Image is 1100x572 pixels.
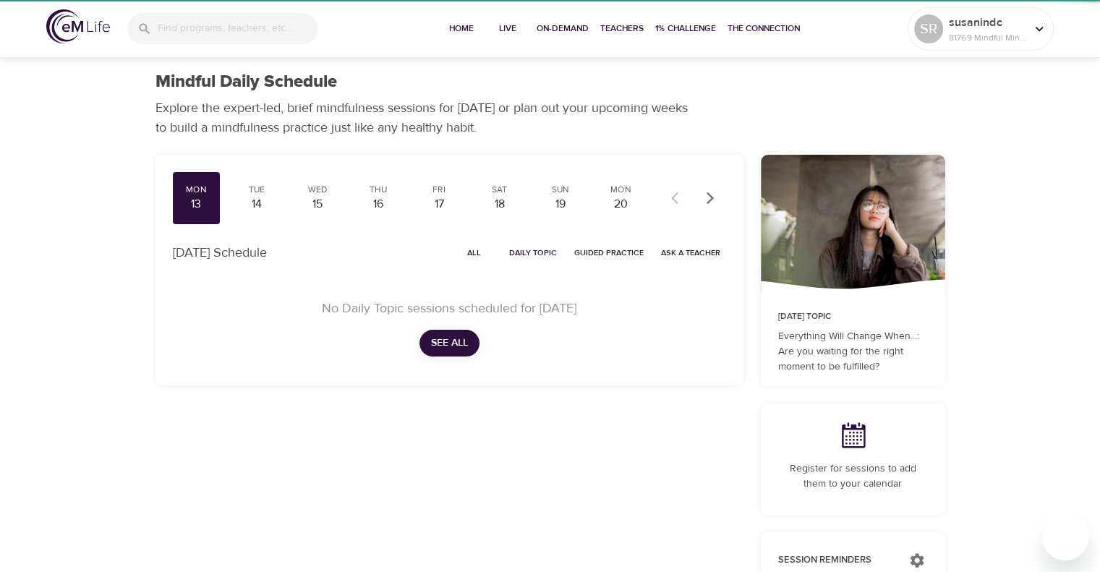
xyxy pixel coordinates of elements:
p: Register for sessions to add them to your calendar [778,461,928,492]
div: Tue [239,184,275,196]
span: Daily Topic [509,246,557,260]
div: Sat [482,184,518,196]
button: See All [419,330,479,357]
input: Find programs, teachers, etc... [158,13,318,44]
p: Everything Will Change When...: Are you waiting for the right moment to be fulfilled? [778,329,928,375]
div: Sun [542,184,579,196]
div: 17 [421,196,457,213]
div: Mon [179,184,215,196]
p: susanindc [949,14,1026,31]
button: Ask a Teacher [655,242,726,264]
p: [DATE] Schedule [173,243,267,262]
span: Home [444,21,479,36]
span: Guided Practice [574,246,644,260]
iframe: Button to launch messaging window [1042,514,1088,560]
div: Wed [299,184,336,196]
span: 1% Challenge [655,21,716,36]
span: On-Demand [537,21,589,36]
div: SR [914,14,943,43]
span: The Connection [728,21,800,36]
div: 16 [360,196,396,213]
span: Ask a Teacher [661,246,720,260]
h1: Mindful Daily Schedule [155,72,337,93]
p: Explore the expert-led, brief mindfulness sessions for [DATE] or plan out your upcoming weeks to ... [155,98,698,137]
div: Fri [421,184,457,196]
div: Thu [360,184,396,196]
div: Mon [603,184,639,196]
p: [DATE] Topic [778,310,928,323]
span: All [457,246,492,260]
button: All [451,242,498,264]
p: Session Reminders [778,553,895,568]
button: Daily Topic [503,242,563,264]
span: Teachers [600,21,644,36]
div: 13 [179,196,215,213]
div: 14 [239,196,275,213]
span: Live [490,21,525,36]
div: 18 [482,196,518,213]
img: logo [46,9,110,43]
div: 20 [603,196,639,213]
p: No Daily Topic sessions scheduled for [DATE] [190,299,709,318]
div: 15 [299,196,336,213]
p: 81769 Mindful Minutes [949,31,1026,44]
span: See All [431,334,468,352]
button: Guided Practice [568,242,649,264]
div: 19 [542,196,579,213]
